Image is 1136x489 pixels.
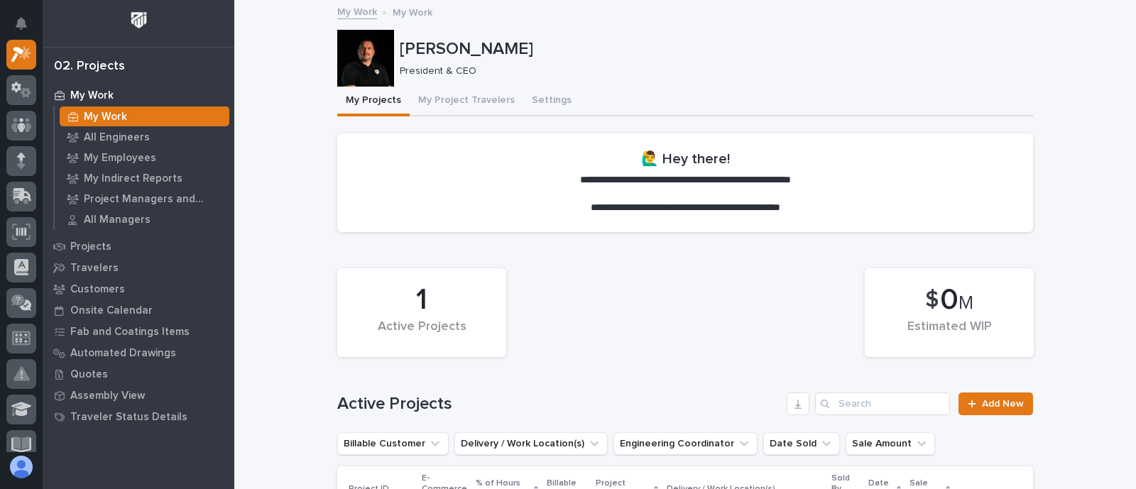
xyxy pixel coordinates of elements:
[361,282,482,318] div: 1
[55,189,234,209] a: Project Managers and Engineers
[641,150,730,167] h2: 🙋‍♂️ Hey there!
[84,172,182,185] p: My Indirect Reports
[84,214,151,226] p: All Managers
[454,432,608,455] button: Delivery / Work Location(s)
[982,399,1024,409] span: Add New
[70,368,108,381] p: Quotes
[70,262,119,275] p: Travelers
[43,385,234,406] a: Assembly View
[18,17,36,40] div: Notifications
[337,3,377,19] a: My Work
[925,287,939,314] span: $
[70,241,111,253] p: Projects
[126,7,152,33] img: Workspace Logo
[70,411,187,424] p: Traveler Status Details
[84,111,127,123] p: My Work
[43,236,234,257] a: Projects
[55,209,234,229] a: All Managers
[400,39,1027,60] p: [PERSON_NAME]
[84,152,156,165] p: My Employees
[523,87,580,116] button: Settings
[43,278,234,300] a: Customers
[337,432,449,455] button: Billable Customer
[43,84,234,106] a: My Work
[70,390,145,402] p: Assembly View
[70,326,190,339] p: Fab and Coatings Items
[43,363,234,385] a: Quotes
[70,347,176,360] p: Automated Drawings
[410,87,523,116] button: My Project Travelers
[337,394,781,414] h1: Active Projects
[43,342,234,363] a: Automated Drawings
[958,392,1033,415] a: Add New
[361,319,482,349] div: Active Projects
[846,432,935,455] button: Sale Amount
[43,257,234,278] a: Travelers
[6,9,36,38] button: Notifications
[55,168,234,188] a: My Indirect Reports
[84,131,150,144] p: All Engineers
[54,59,125,75] div: 02. Projects
[55,148,234,167] a: My Employees
[43,406,234,427] a: Traveler Status Details
[400,65,1022,77] p: President & CEO
[84,193,224,206] p: Project Managers and Engineers
[889,319,1010,349] div: Estimated WIP
[393,4,432,19] p: My Work
[958,294,973,312] span: M
[55,106,234,126] a: My Work
[70,283,125,296] p: Customers
[70,89,114,102] p: My Work
[613,432,758,455] button: Engineering Coordinator
[70,304,153,317] p: Onsite Calendar
[55,127,234,147] a: All Engineers
[337,87,410,116] button: My Projects
[6,452,36,482] button: users-avatar
[43,300,234,321] a: Onsite Calendar
[815,392,950,415] input: Search
[43,321,234,342] a: Fab and Coatings Items
[763,432,840,455] button: Date Sold
[940,285,958,315] span: 0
